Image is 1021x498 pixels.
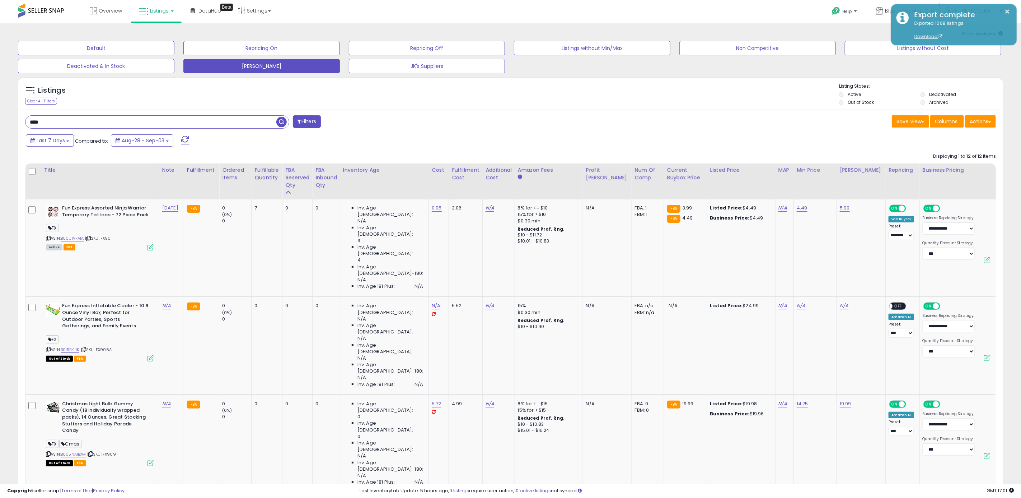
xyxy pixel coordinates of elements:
[586,205,626,211] div: N/A
[61,347,79,353] a: B01BBK1IIK
[222,205,251,211] div: 0
[61,487,92,494] a: Terms of Use
[939,303,950,309] span: OFF
[710,215,770,221] div: $4.49
[432,302,440,309] a: N/A
[222,166,248,181] div: Ordered Items
[357,218,366,224] span: N/A
[357,420,423,433] span: Inv. Age [DEMOGRAPHIC_DATA]:
[285,205,307,211] div: 0
[46,460,73,466] span: All listings that are currently out of stock and unavailable for purchase on Amazon
[929,91,956,97] label: Deactivated
[357,453,366,459] span: N/A
[38,86,66,96] h5: Listings
[357,205,423,218] span: Inv. Age [DEMOGRAPHIC_DATA]:
[357,381,395,388] span: Inv. Age 181 Plus:
[797,166,834,174] div: Min Price
[222,303,251,309] div: 0
[254,303,277,309] div: 0
[635,166,661,181] div: Num of Comp.
[842,8,852,14] span: Help
[85,235,111,241] span: | SKU: FX90
[923,338,975,343] label: Quantity Discount Strategy:
[46,356,73,362] span: All listings that are currently out of stock and unavailable for purchase on Amazon
[635,211,659,218] div: FBM: 1
[848,91,861,97] label: Active
[889,224,914,240] div: Preset:
[357,355,366,361] span: N/A
[797,302,805,309] a: N/A
[46,303,154,361] div: ASIN:
[46,401,60,415] img: 51edSdHo7WL._SL40_.jpg
[357,238,360,244] span: 3
[518,317,565,323] b: Reduced Prof. Rng.
[357,440,423,453] span: Inv. Age [DEMOGRAPHIC_DATA]:
[46,224,58,232] span: FX
[486,302,494,309] a: N/A
[518,303,577,309] div: 15%
[357,264,423,277] span: Inv. Age [DEMOGRAPHIC_DATA]-180:
[840,400,851,407] a: 19.99
[357,414,360,420] span: 0
[80,347,112,352] span: | SKU: FX906A
[923,411,975,416] label: Business Repricing Strategy:
[682,400,694,407] span: 19.99
[46,205,154,250] div: ASIN:
[635,407,659,414] div: FBM: 0
[187,205,200,213] small: FBA
[87,451,116,457] span: | SKU: FX909
[710,205,770,211] div: $4.49
[710,411,770,417] div: $19.96
[667,401,680,409] small: FBA
[220,4,233,11] div: Tooltip anchor
[889,420,914,435] div: Preset:
[452,205,477,211] div: 3.06
[222,218,251,224] div: 0
[357,335,366,342] span: N/A
[890,401,899,407] span: ON
[315,166,337,189] div: FBA inbound Qty
[987,487,1014,494] span: 2025-09-11 17:01 GMT
[357,342,423,355] span: Inv. Age [DEMOGRAPHIC_DATA]:
[222,401,251,407] div: 0
[449,487,469,494] a: 9 listings
[515,487,551,494] a: 10 active listings
[518,401,577,407] div: 8% for <= $15
[635,401,659,407] div: FBA: 0
[46,440,58,448] span: FX
[61,451,86,457] a: B005NA1BXM
[357,283,395,290] span: Inv. Age 181 Plus:
[315,401,334,407] div: 0
[18,59,174,73] button: Deactivated & In Stock
[514,41,670,55] button: Listings without Min/Max
[586,166,629,181] div: Profit [PERSON_NAME]
[349,41,505,55] button: Repricing Off
[162,166,181,174] div: Note
[46,205,60,219] img: 51NFyUdh2PL._SL40_.jpg
[667,215,680,223] small: FBA
[46,303,60,317] img: 41bxp-O7tnL._SL40_.jpg
[923,241,975,246] label: Quantity Discount Strategy:
[923,216,975,221] label: Business Repricing Strategy:
[845,41,1001,55] button: Listings without Cost
[357,460,423,472] span: Inv. Age [DEMOGRAPHIC_DATA]-180:
[889,216,914,222] div: Win BuyBox
[74,356,86,362] span: FBA
[924,303,933,309] span: ON
[889,412,914,418] div: Amazon AI
[25,98,57,105] div: Clear All Filters
[914,33,942,40] a: Download
[889,322,914,338] div: Preset:
[222,414,251,420] div: 0
[357,257,361,263] span: 4
[343,166,426,174] div: Inventory Age
[222,316,251,322] div: 0
[62,303,149,331] b: Fun Express Inflatable Cooler - 10.6 Ounce Vinyl Box, Perfect for Outdoor Parties, Sports Gatheri...
[99,7,122,14] span: Overview
[486,204,494,212] a: N/A
[518,211,577,218] div: 15% for > $10
[285,401,307,407] div: 0
[183,59,340,73] button: [PERSON_NAME]
[586,303,626,309] div: N/A
[923,166,996,174] div: Business Pricing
